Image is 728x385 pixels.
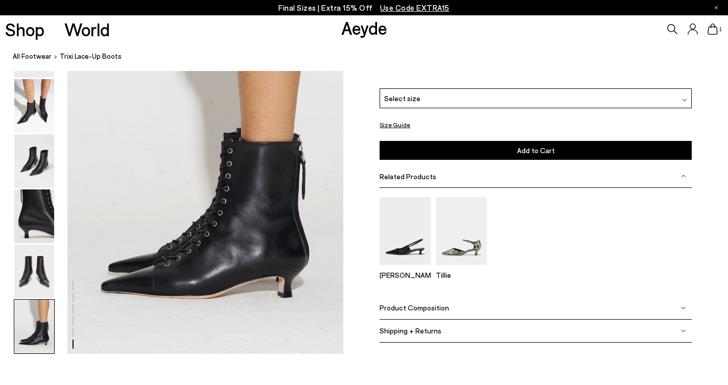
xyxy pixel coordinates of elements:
span: Select size [384,93,420,104]
a: World [64,20,110,38]
a: Tillie Ankle Strap Pumps Tillie [436,258,487,279]
span: Related Products [380,172,436,181]
img: svg%3E [681,305,686,310]
a: 1 [708,23,718,35]
a: All Footwear [13,51,52,62]
img: Trixi Lace-Up Boots - Image 5 [14,245,54,298]
button: Add to Cart [380,141,691,160]
p: Tillie [436,271,487,279]
img: svg%3E [681,174,686,179]
button: Size Guide [380,118,410,131]
p: Final Sizes | Extra 15% Off [278,2,450,14]
span: Trixi Lace-Up Boots [60,51,122,62]
a: Shop [5,20,44,38]
img: Tillie Ankle Strap Pumps [436,197,487,265]
img: Trixi Lace-Up Boots - Image 4 [14,189,54,243]
img: svg%3E [681,328,686,333]
a: Catrina Slingback Pumps [PERSON_NAME] [380,258,431,279]
img: Trixi Lace-Up Boots - Image 6 [14,300,54,353]
span: Add to Cart [517,146,555,155]
img: Trixi Lace-Up Boots - Image 2 [14,79,54,133]
nav: breadcrumb [13,43,728,71]
span: Product Composition [380,303,449,312]
img: Trixi Lace-Up Boots - Image 3 [14,134,54,188]
a: Aeyde [341,17,387,38]
img: Catrina Slingback Pumps [380,197,431,265]
span: Shipping + Returns [380,326,441,335]
p: [PERSON_NAME] [380,271,431,279]
span: 1 [718,27,723,32]
img: svg%3E [682,98,687,103]
span: Navigate to /collections/ss25-final-sizes [380,3,450,12]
